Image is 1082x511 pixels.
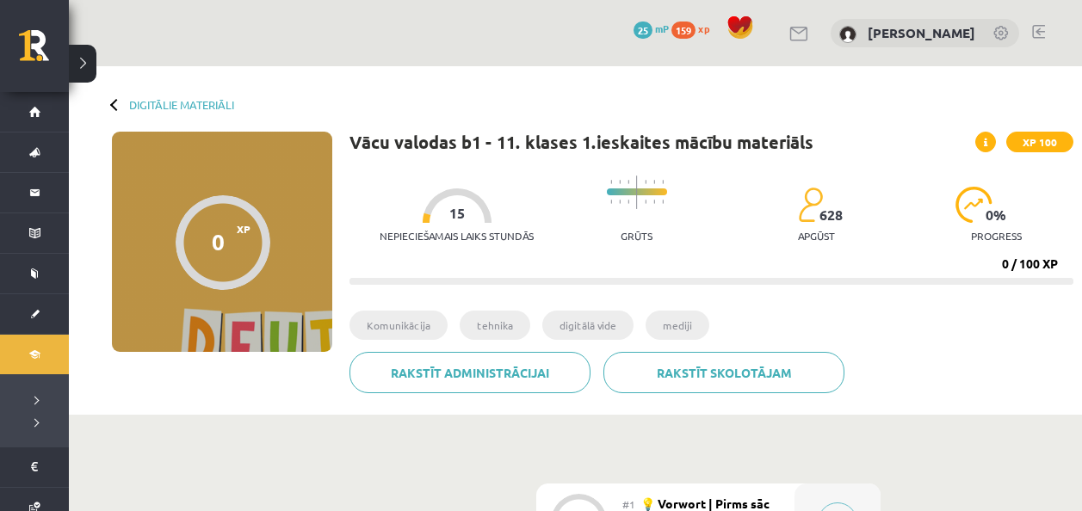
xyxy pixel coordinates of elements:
[628,200,629,204] img: icon-short-line-57e1e144782c952c97e751825c79c345078a6d821885a25fce030b3d8c18986b.svg
[986,207,1007,223] span: 0 %
[798,187,823,223] img: students-c634bb4e5e11cddfef0936a35e636f08e4e9abd3cc4e673bd6f9a4125e45ecb1.svg
[655,22,669,35] span: mP
[653,180,655,184] img: icon-short-line-57e1e144782c952c97e751825c79c345078a6d821885a25fce030b3d8c18986b.svg
[621,230,652,242] p: Grūts
[449,206,465,221] span: 15
[1006,132,1073,152] span: XP 100
[662,200,664,204] img: icon-short-line-57e1e144782c952c97e751825c79c345078a6d821885a25fce030b3d8c18986b.svg
[671,22,718,35] a: 159 xp
[619,200,621,204] img: icon-short-line-57e1e144782c952c97e751825c79c345078a6d821885a25fce030b3d8c18986b.svg
[129,98,234,111] a: Digitālie materiāli
[971,230,1022,242] p: progress
[634,22,669,35] a: 25 mP
[646,311,709,340] li: mediji
[662,180,664,184] img: icon-short-line-57e1e144782c952c97e751825c79c345078a6d821885a25fce030b3d8c18986b.svg
[349,352,590,393] a: Rakstīt administrācijai
[619,180,621,184] img: icon-short-line-57e1e144782c952c97e751825c79c345078a6d821885a25fce030b3d8c18986b.svg
[698,22,709,35] span: xp
[868,24,975,41] a: [PERSON_NAME]
[839,26,856,43] img: Irēna Staģe
[819,207,843,223] span: 628
[349,311,448,340] li: Komunikācija
[610,180,612,184] img: icon-short-line-57e1e144782c952c97e751825c79c345078a6d821885a25fce030b3d8c18986b.svg
[622,497,635,511] span: #1
[460,311,530,340] li: tehnika
[671,22,696,39] span: 159
[628,180,629,184] img: icon-short-line-57e1e144782c952c97e751825c79c345078a6d821885a25fce030b3d8c18986b.svg
[19,30,69,73] a: Rīgas 1. Tālmācības vidusskola
[653,200,655,204] img: icon-short-line-57e1e144782c952c97e751825c79c345078a6d821885a25fce030b3d8c18986b.svg
[636,175,638,209] img: icon-long-line-d9ea69661e0d244f92f715978eff75569469978d946b2353a9bb055b3ed8787d.svg
[237,223,250,235] span: XP
[603,352,844,393] a: Rakstīt skolotājam
[645,200,646,204] img: icon-short-line-57e1e144782c952c97e751825c79c345078a6d821885a25fce030b3d8c18986b.svg
[542,311,634,340] li: digitālā vide
[955,187,992,223] img: icon-progress-161ccf0a02000e728c5f80fcf4c31c7af3da0e1684b2b1d7c360e028c24a22f1.svg
[380,230,534,242] p: Nepieciešamais laiks stundās
[634,22,652,39] span: 25
[645,180,646,184] img: icon-short-line-57e1e144782c952c97e751825c79c345078a6d821885a25fce030b3d8c18986b.svg
[610,200,612,204] img: icon-short-line-57e1e144782c952c97e751825c79c345078a6d821885a25fce030b3d8c18986b.svg
[798,230,835,242] p: apgūst
[212,229,225,255] div: 0
[349,132,813,152] h1: Vācu valodas b1 - 11. klases 1.ieskaites mācību materiāls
